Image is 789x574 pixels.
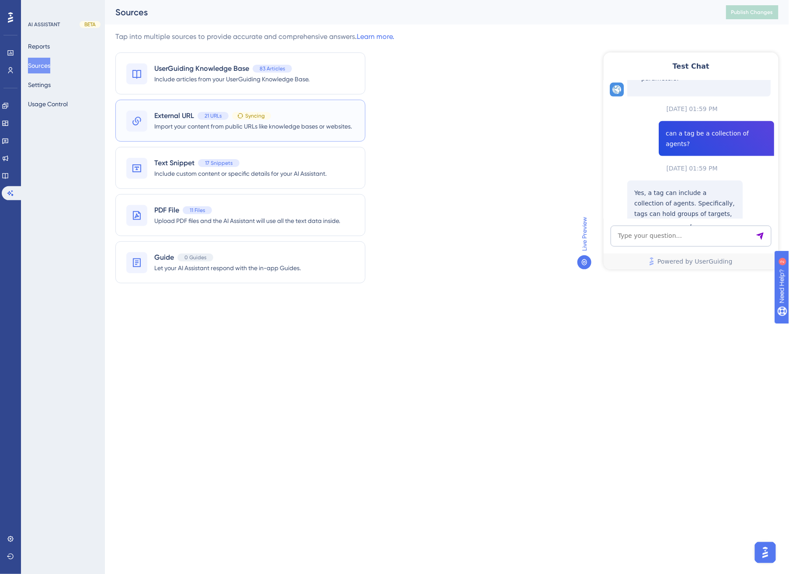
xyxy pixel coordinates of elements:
[184,254,206,261] span: 0 Guides
[28,38,50,54] button: Reports
[154,205,179,216] span: PDF File
[115,6,704,18] div: Sources
[260,65,285,72] span: 83 Articles
[190,207,205,214] span: 11 Files
[154,216,340,226] span: Upload PDF files and the AI Assistant will use all the text data inside.
[357,32,394,41] a: Learn more.
[154,263,301,273] span: Let your AI Assistant respond with the in-app Guides.
[154,111,194,121] span: External URL
[115,31,394,42] div: Tap into multiple sources to provide accurate and comprehensive answers.
[80,21,101,28] div: BETA
[28,77,51,93] button: Settings
[245,112,265,119] span: Syncing
[154,121,352,132] span: Import your content from public URLs like knowledge bases or websites.
[731,9,773,16] span: Publish Changes
[154,74,309,84] span: Include articles from your UserGuiding Knowledge Base.
[154,63,249,74] span: UserGuiding Knowledge Base
[752,539,779,566] iframe: UserGuiding AI Assistant Launcher
[154,158,195,168] span: Text Snippet
[205,160,233,167] span: 17 Snippets
[28,96,68,112] button: Usage Control
[726,5,779,19] button: Publish Changes
[60,4,63,11] div: 2
[604,52,779,269] iframe: UserGuiding AI Assistant
[205,112,222,119] span: 21 URLs
[154,252,174,263] span: Guide
[579,217,590,251] span: Live Preview
[28,58,50,73] button: Sources
[21,2,55,13] span: Need Help?
[154,168,327,179] span: Include custom content or specific details for your AI Assistant.
[28,21,60,28] div: AI ASSISTANT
